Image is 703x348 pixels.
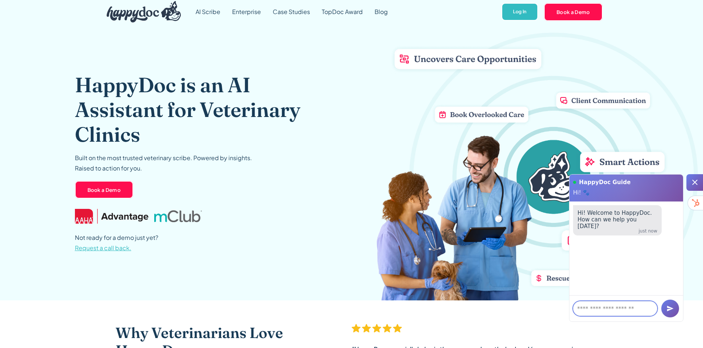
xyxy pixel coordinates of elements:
a: Book a Demo [544,3,603,21]
h1: HappyDoc is an AI Assistant for Veterinary Clinics [75,72,324,147]
img: HappyDoc Logo: A happy dog with his ear up, listening. [107,1,181,23]
p: Not ready for a demo just yet? [75,232,158,253]
img: mclub logo [154,210,201,222]
a: Log In [502,3,538,21]
a: Book a Demo [75,181,134,199]
img: AAHA Advantage logo [75,209,149,224]
span: Request a call back. [75,244,131,252]
p: Built on the most trusted veterinary scribe. Powered by insights. Raised to action for you. [75,153,252,173]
